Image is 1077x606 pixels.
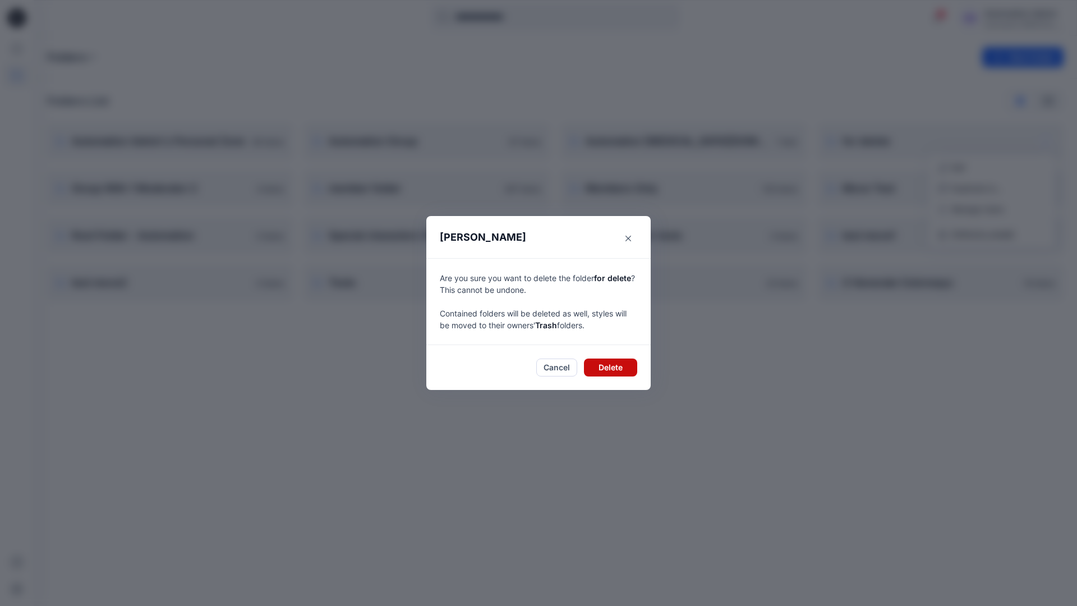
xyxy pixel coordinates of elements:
button: Cancel [536,359,577,377]
header: [PERSON_NAME] [426,216,651,258]
button: Close [619,229,637,247]
p: Are you sure you want to delete the folder ? This cannot be undone. Contained folders will be del... [440,272,637,331]
span: for delete [594,273,631,283]
button: Delete [584,359,637,377]
span: Trash [535,320,557,330]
